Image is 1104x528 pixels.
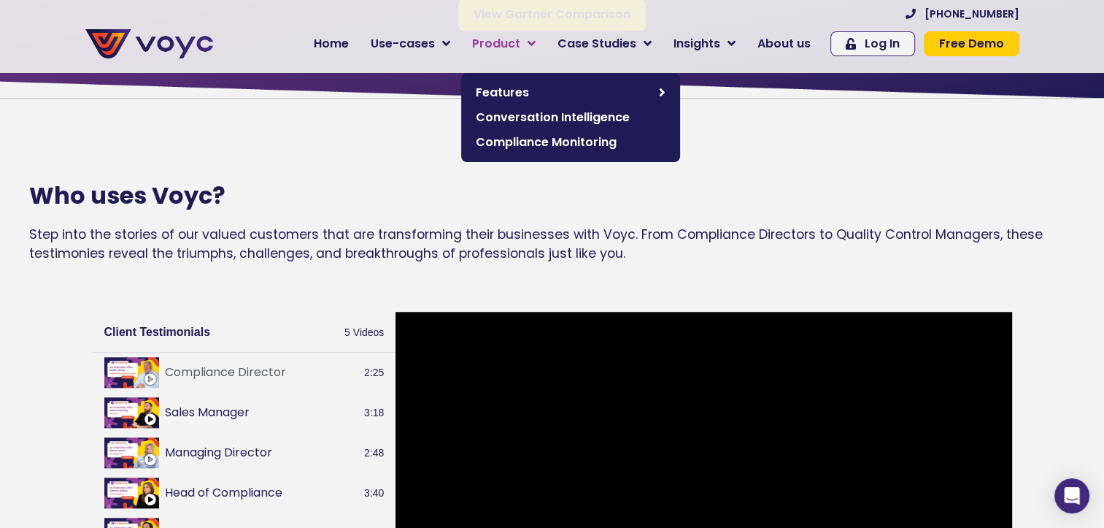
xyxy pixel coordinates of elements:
[364,353,384,393] span: 2:25
[301,304,369,318] a: Privacy Policy
[314,35,349,53] span: Home
[1054,478,1089,513] div: Open Intercom Messenger
[364,473,384,513] span: 3:40
[476,109,665,126] span: Conversation Intelligence
[830,31,915,56] a: Log In
[165,364,359,381] button: Compliance Director
[104,357,159,388] img: Compliance Director
[104,478,159,508] img: Head of Compliance
[29,225,1075,264] p: Step into the stories of our valued customers that are transforming their businesses with Voyc. F...
[165,484,359,502] button: Head of Compliance
[476,84,652,102] span: Features
[344,312,384,340] span: 5 Videos
[746,29,822,58] a: About us
[468,105,673,130] a: Conversation Intelligence
[906,9,1019,19] a: [PHONE_NUMBER]
[757,35,811,53] span: About us
[472,35,520,53] span: Product
[85,29,213,58] img: voyc-full-logo
[364,393,384,433] span: 3:18
[193,118,243,135] span: Job title
[165,444,359,462] button: Managing Director
[924,9,1019,19] span: [PHONE_NUMBER]
[303,29,360,58] a: Home
[663,29,746,58] a: Insights
[461,29,547,58] a: Product
[104,437,159,468] img: Managing Director
[193,58,230,75] span: Phone
[468,80,673,105] a: Features
[371,35,435,53] span: Use-cases
[360,29,461,58] a: Use-cases
[673,35,720,53] span: Insights
[104,397,159,428] img: Sales Manager
[547,29,663,58] a: Case Studies
[29,182,1075,210] h2: Who uses Voyc?
[865,38,900,50] span: Log In
[557,35,636,53] span: Case Studies
[476,134,665,151] span: Compliance Monitoring
[939,38,1004,50] span: Free Demo
[924,31,1019,56] a: Free Demo
[364,433,384,473] span: 2:48
[165,404,359,421] button: Sales Manager
[104,318,211,346] h2: Client Testimonials
[468,130,673,155] a: Compliance Monitoring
